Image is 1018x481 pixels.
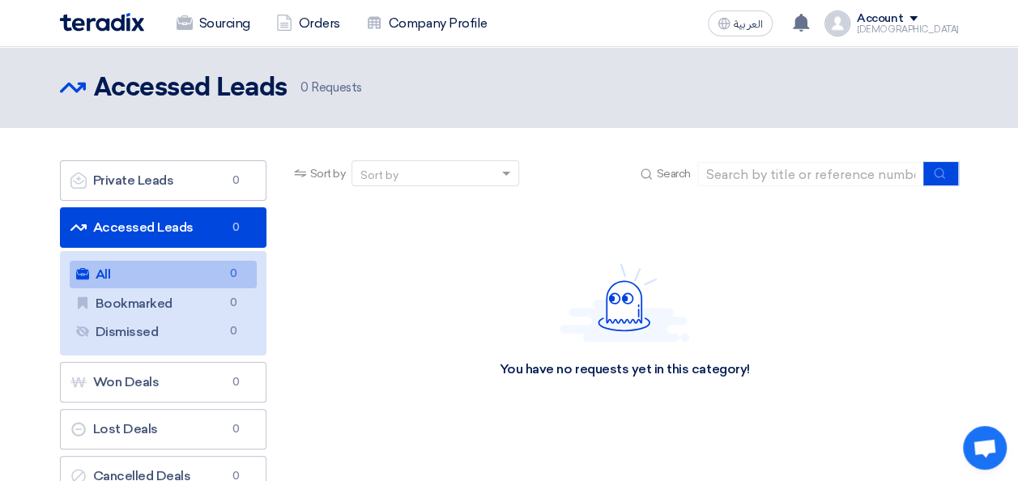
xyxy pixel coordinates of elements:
[227,219,246,236] span: 0
[500,361,750,378] div: You have no requests yet in this category!
[60,160,266,201] a: Private Leads0
[360,167,398,184] div: Sort by
[857,25,958,34] div: [DEMOGRAPHIC_DATA]
[353,6,500,41] a: Company Profile
[300,80,309,95] span: 0
[734,19,763,30] span: العربية
[227,421,246,437] span: 0
[60,13,144,32] img: Teradix logo
[70,318,257,346] a: Dismissed
[560,263,689,342] img: Hello
[963,426,1007,470] div: Open chat
[656,165,690,182] span: Search
[263,6,353,41] a: Orders
[60,362,266,402] a: Won Deals0
[94,72,288,104] h2: Accessed Leads
[824,11,850,36] img: profile_test.png
[224,295,244,312] span: 0
[310,165,346,182] span: Sort by
[70,290,257,317] a: Bookmarked
[227,172,246,189] span: 0
[708,11,773,36] button: العربية
[224,323,244,340] span: 0
[227,374,246,390] span: 0
[300,79,362,97] span: Requests
[857,12,903,26] div: Account
[164,6,263,41] a: Sourcing
[697,162,924,186] input: Search by title or reference number
[70,261,257,288] a: All
[60,409,266,449] a: Lost Deals0
[60,207,266,248] a: Accessed Leads0
[224,266,244,283] span: 0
